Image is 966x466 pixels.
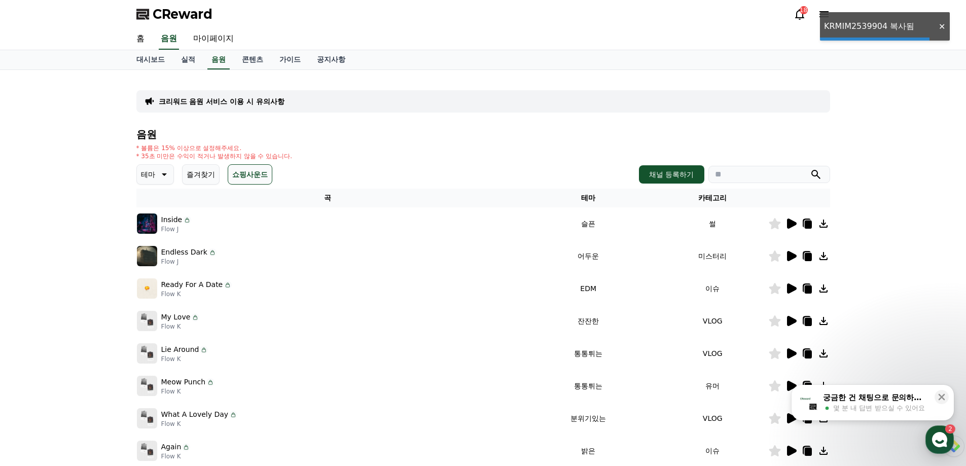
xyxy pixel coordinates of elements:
button: 쇼핑사운드 [228,164,272,185]
td: VLOG [657,305,768,337]
img: music [137,278,157,299]
p: Endless Dark [161,247,207,258]
img: music [137,408,157,428]
a: 2대화 [67,321,131,347]
td: 이슈 [657,272,768,305]
img: music [137,246,157,266]
img: music [137,311,157,331]
p: Flow K [161,290,232,298]
th: 곡 [136,189,520,207]
button: 즐겨찾기 [182,164,220,185]
p: Flow J [161,258,217,266]
td: VLOG [657,337,768,370]
th: 테마 [519,189,657,207]
td: 분위기있는 [519,402,657,435]
span: 대화 [93,337,105,345]
td: 썰 [657,207,768,240]
p: * 35초 미만은 수익이 적거나 발생하지 않을 수 있습니다. [136,152,293,160]
p: Flow K [161,322,200,331]
p: Flow K [161,452,191,460]
a: 마이페이지 [185,28,242,50]
span: 2 [103,321,106,329]
p: Inside [161,214,183,225]
span: 홈 [32,337,38,345]
a: 음원 [159,28,179,50]
a: 크리워드 음원 서비스 이용 시 유의사항 [159,96,284,106]
a: 홈 [128,28,153,50]
td: 통통튀는 [519,370,657,402]
div: 18 [800,6,808,14]
a: 홈 [3,321,67,347]
th: 카테고리 [657,189,768,207]
a: 18 [794,8,806,20]
p: Flow K [161,420,238,428]
a: 설정 [131,321,195,347]
a: 실적 [173,50,203,69]
td: VLOG [657,402,768,435]
a: 가이드 [271,50,309,69]
a: 대시보드 [128,50,173,69]
a: 콘텐츠 [234,50,271,69]
td: 통통튀는 [519,337,657,370]
button: 채널 등록하기 [639,165,704,184]
img: music [137,213,157,234]
span: CReward [153,6,212,22]
p: Ready For A Date [161,279,223,290]
td: 어두운 [519,240,657,272]
p: Flow K [161,387,215,396]
a: CReward [136,6,212,22]
a: 음원 [207,50,230,69]
span: 설정 [157,337,169,345]
h4: 음원 [136,129,830,140]
p: Flow K [161,355,208,363]
img: music [137,376,157,396]
p: What A Lovely Day [161,409,229,420]
p: Meow Punch [161,377,206,387]
p: Lie Around [161,344,199,355]
p: * 볼륨은 15% 이상으로 설정해주세요. [136,144,293,152]
td: 미스터리 [657,240,768,272]
td: 유머 [657,370,768,402]
p: 테마 [141,167,155,182]
p: Again [161,442,182,452]
img: music [137,343,157,364]
p: My Love [161,312,191,322]
a: 공지사항 [309,50,353,69]
td: 잔잔한 [519,305,657,337]
td: 슬픈 [519,207,657,240]
img: music [137,441,157,461]
button: 테마 [136,164,174,185]
td: EDM [519,272,657,305]
p: Flow J [161,225,192,233]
